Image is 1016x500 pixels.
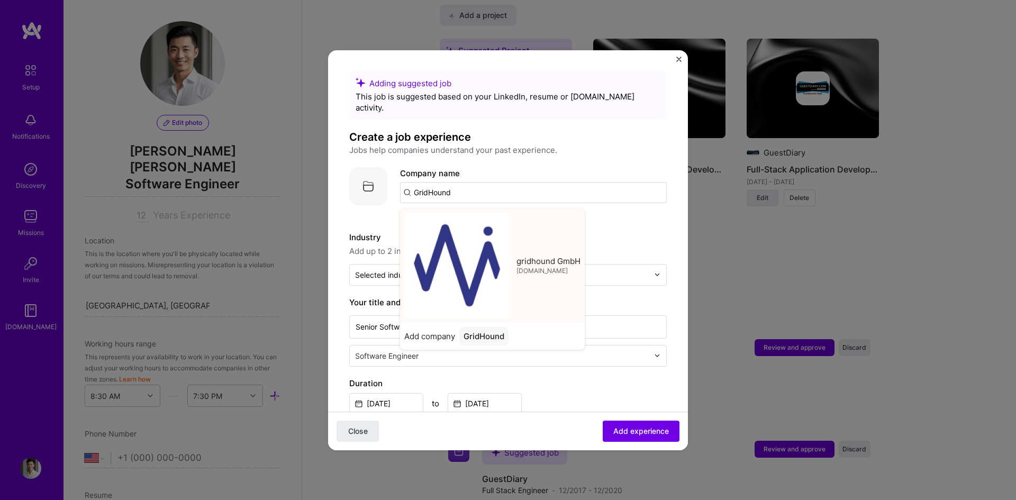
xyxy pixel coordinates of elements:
[349,231,667,244] label: Industry
[404,331,455,342] span: Add company
[349,245,667,258] span: Add up to 2 industries.
[349,296,667,309] label: Your title and specialization
[356,91,660,113] div: This job is suggested based on your LinkedIn, resume or [DOMAIN_NAME] activity.
[348,425,368,436] span: Close
[349,377,667,390] label: Duration
[349,130,667,144] h4: Create a job experience
[613,425,669,436] span: Add experience
[337,420,379,441] button: Close
[356,78,365,87] i: icon SuggestedTeams
[349,315,667,339] input: Role name
[676,57,682,68] button: Close
[654,352,660,359] img: drop icon
[654,271,660,278] img: drop icon
[356,78,660,89] div: Adding suggested job
[516,267,568,275] span: [DOMAIN_NAME]
[349,393,423,414] input: Date
[355,269,436,280] div: Selected industries
[448,393,522,414] input: Date
[400,182,667,203] input: Search for a company...
[603,420,679,441] button: Add experience
[400,168,460,178] label: Company name
[432,398,439,409] div: to
[516,256,580,267] span: gridhound GmbH
[459,327,509,346] div: GridHound
[404,213,510,319] img: Company logo
[349,167,387,205] img: Company logo
[349,144,667,157] p: Jobs help companies understand your past experience.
